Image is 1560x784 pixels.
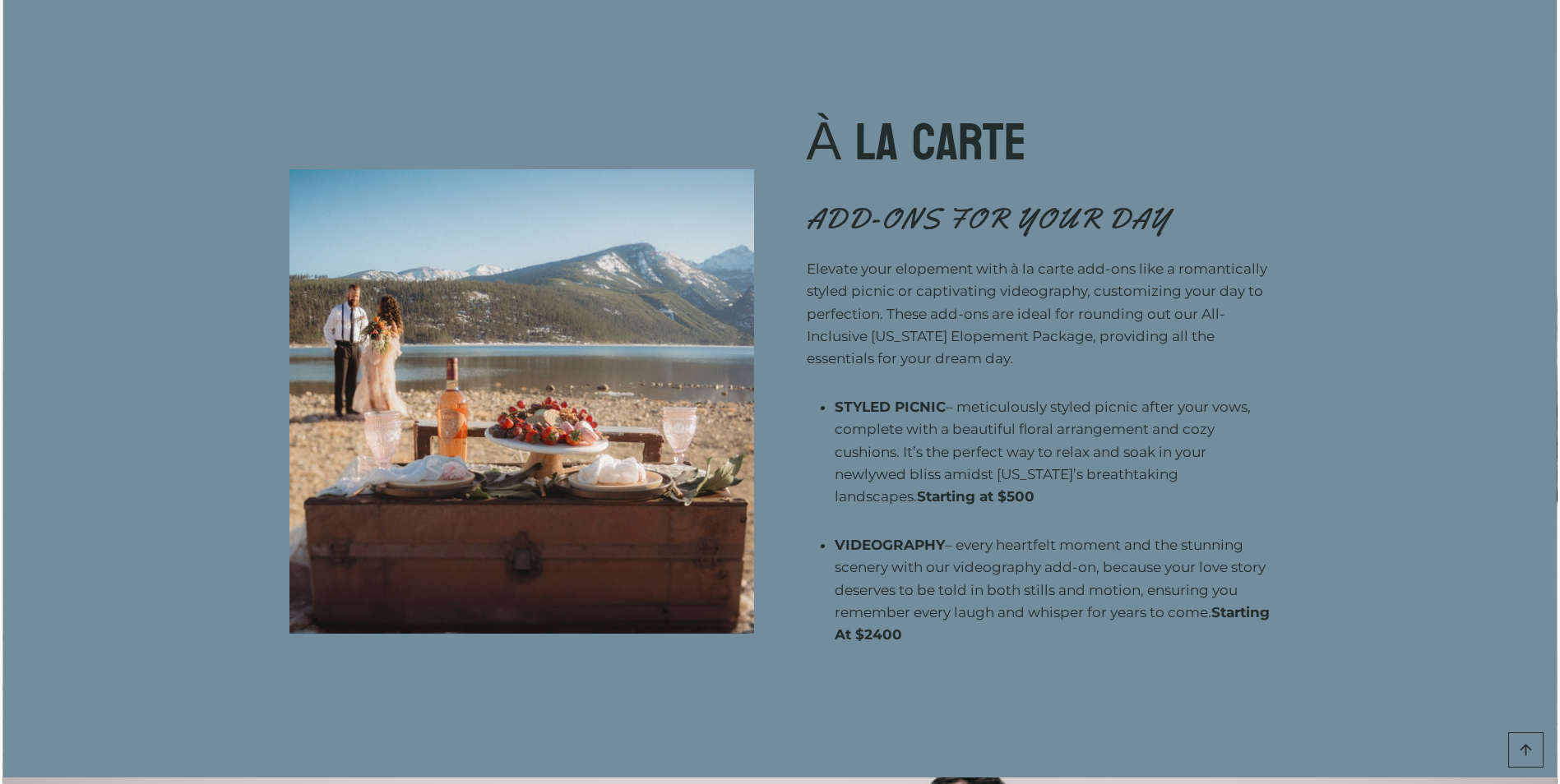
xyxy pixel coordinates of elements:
h2: à la carte [807,98,1271,189]
p: Elevate your elopement with à la carte add-ons like a romantically styled picnic or captivating v... [807,258,1271,370]
a: Scroll to top [1508,732,1544,768]
strong: VIDEOGRAPHY [835,537,945,553]
img: Bride and groom get ready for their lakeside picnic that was part of their montana elopement all ... [289,169,754,634]
strong: STYLED PICNIC [835,399,946,415]
h3: Add-ons for your day [807,203,1271,245]
strong: Starting at $500 [917,488,1035,505]
strong: Starting At $2400 [835,604,1270,643]
li: – every heartfelt moment and the stunning scenery with our videography add-on, because your love ... [835,534,1271,646]
li: – meticulously styled picnic after your vows, complete with a beautiful floral arrangement and co... [835,396,1271,508]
